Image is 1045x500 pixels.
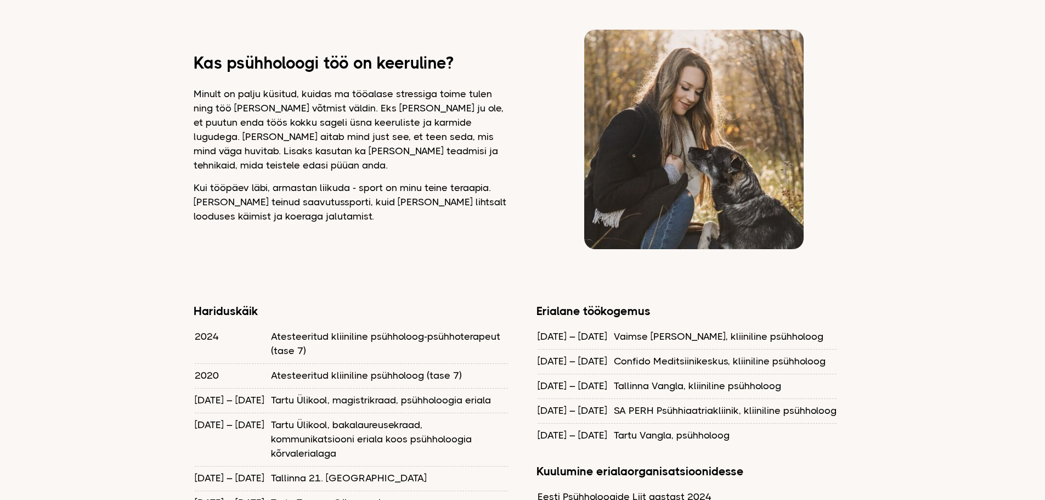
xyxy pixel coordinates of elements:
[194,181,509,223] p: Kui tööpäev läbi, armastan liikuda - sport on minu teine teraapia. [PERSON_NAME] teinud saavutuss...
[536,304,852,318] h3: Erialane töökogemus
[614,398,837,422] td: SA PERH Psühhiaatriakliinik, kliiniline psühholoog
[195,413,270,465] td: [DATE] – [DATE]
[614,423,837,447] td: Tartu Vangla, psühholoog
[194,304,509,318] h3: Hariduskäik
[538,398,613,422] td: [DATE] – [DATE]
[195,325,270,362] td: 2024
[195,388,270,412] td: [DATE] – [DATE]
[614,349,837,373] td: Confido Meditsiinikeskus, kliiniline psühholoog
[271,363,508,387] td: Atesteeritud kliiniline psühholoog (tase 7)
[536,464,852,479] h3: Kuulumine erialaorganisatsioonidesse
[195,363,270,387] td: 2020
[538,423,613,447] td: [DATE] – [DATE]
[195,466,270,490] td: [DATE] – [DATE]
[271,325,508,362] td: Atesteeritud kliiniline psühholoog-psühhoterapeut (tase 7)
[614,374,837,397] td: Tallinna Vangla, kliiniline psühholoog
[194,87,509,172] p: Minult on palju küsitud, kuidas ma tööalase stressiga toime tulen ning töö [PERSON_NAME] võtmist ...
[538,349,613,373] td: [DATE] – [DATE]
[584,30,804,249] img: Dagmar koeraga
[614,325,837,348] td: Vaimse [PERSON_NAME], kliiniline psühholoog
[538,374,613,397] td: [DATE] – [DATE]
[271,466,508,490] td: Tallinna 21. [GEOGRAPHIC_DATA]
[271,388,508,412] td: Tartu Ülikool, magistrikraad, psühholoogia eriala
[271,413,508,465] td: Tartu Ülikool, bakalaureusekraad, kommunikatsiooni eriala koos psühholoogia kõrvalerialaga
[194,56,509,70] h2: Kas psühholoogi töö on keeruline?
[538,325,613,348] td: [DATE] – [DATE]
